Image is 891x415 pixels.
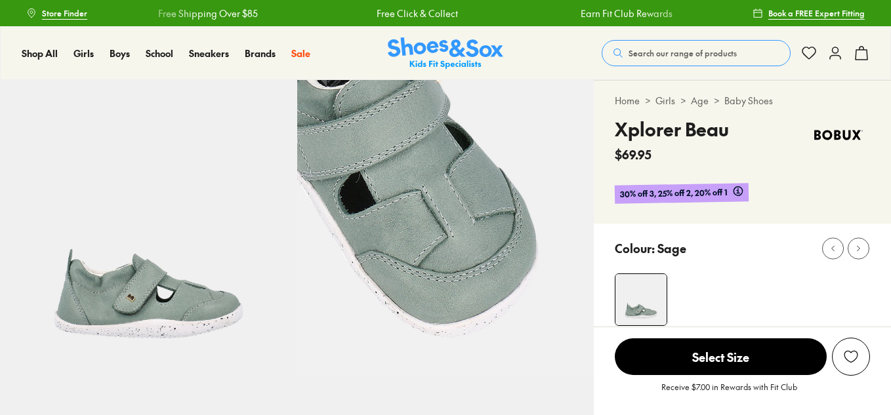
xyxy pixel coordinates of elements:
span: 30% off 3, 25% off 2, 20% off 1 [620,186,728,201]
p: Receive $7.00 in Rewards with Fit Club [661,381,797,405]
a: Free Click & Collect [375,7,457,20]
button: Select Size [615,338,827,376]
button: Add to Wishlist [832,338,870,376]
a: Shoes & Sox [388,37,503,69]
span: Store Finder [42,7,87,19]
a: Book a FREE Expert Fitting [753,1,865,25]
img: 5-501717_1 [297,80,594,377]
a: School [146,47,173,60]
a: Age [691,94,709,108]
p: Sage [657,239,686,257]
a: Girls [73,47,94,60]
span: $69.95 [615,146,652,163]
p: Colour: [615,239,655,257]
h4: Xplorer Beau [615,115,729,143]
a: Store Finder [26,1,87,25]
a: Shop All [22,47,58,60]
a: Girls [655,94,675,108]
span: Book a FREE Expert Fitting [768,7,865,19]
a: Sneakers [189,47,229,60]
a: Home [615,94,640,108]
img: Vendor logo [807,115,870,155]
a: Sale [291,47,310,60]
a: Brands [245,47,276,60]
img: 4-501716_1 [615,274,667,325]
a: Earn Fit Club Rewards [579,7,671,20]
img: SNS_Logo_Responsive.svg [388,37,503,69]
div: > > > [615,94,870,108]
span: Select Size [615,338,827,375]
a: Baby Shoes [724,94,773,108]
button: Search our range of products [602,40,791,66]
span: Search our range of products [629,47,737,59]
a: Free Shipping Over $85 [156,7,256,20]
a: Boys [110,47,130,60]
